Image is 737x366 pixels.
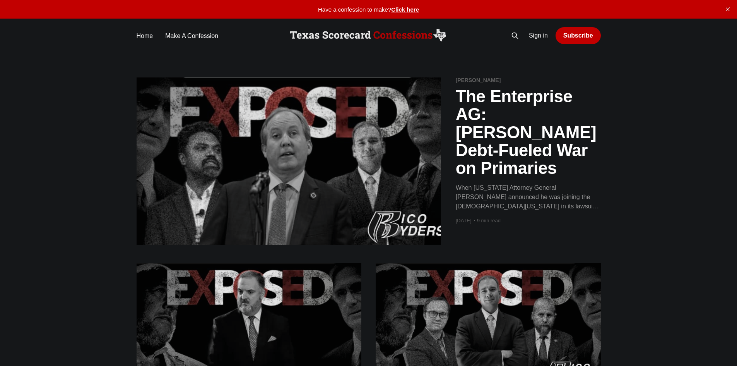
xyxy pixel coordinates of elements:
[556,27,601,44] a: Subscribe
[456,77,601,211] a: [PERSON_NAME] The Enterprise AG: [PERSON_NAME] Debt-Fueled War on Primaries When [US_STATE] Attor...
[456,88,601,177] h2: The Enterprise AG: [PERSON_NAME] Debt-Fueled War on Primaries
[529,32,548,40] a: Sign in
[137,77,441,245] img: The Enterprise AG: Paxton’s Debt-Fueled War on Primaries
[509,29,521,42] button: Search this site
[288,28,448,43] img: Scorecard Confessions
[456,216,472,226] time: [DATE]
[391,6,419,13] a: Click here
[722,3,734,15] button: close
[474,216,501,226] span: 9 min read
[165,31,218,41] a: Make A Confession
[137,31,153,41] a: Home
[318,6,391,13] span: Have a confession to make?
[456,183,601,211] div: When [US_STATE] Attorney General [PERSON_NAME] announced he was joining the [DEMOGRAPHIC_DATA][US...
[456,77,501,83] span: [PERSON_NAME]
